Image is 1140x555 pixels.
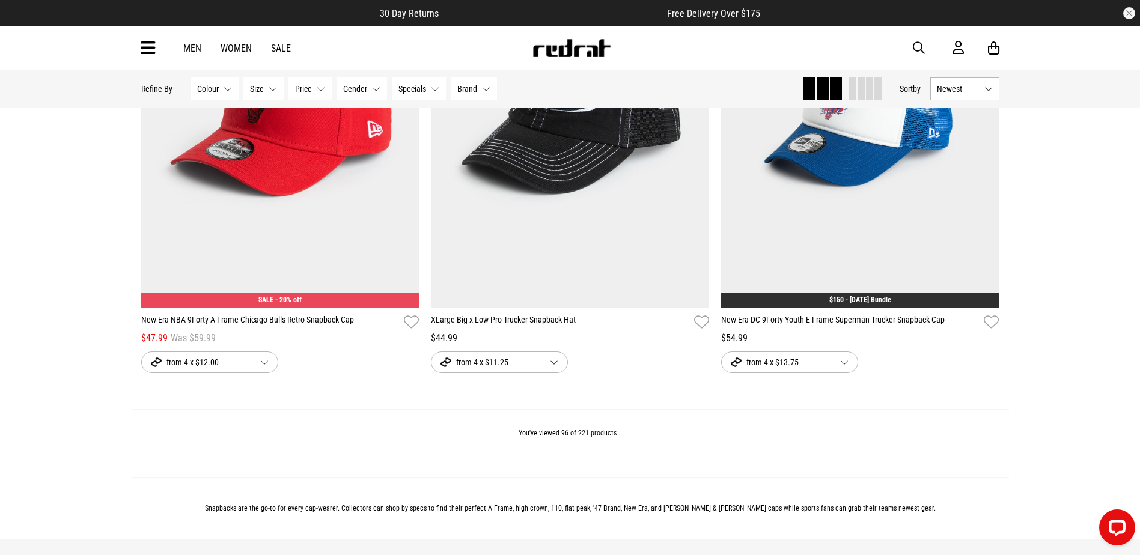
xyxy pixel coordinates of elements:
span: Gender [343,84,367,94]
span: Newest [937,84,980,94]
button: Size [243,77,284,100]
div: $54.99 [721,331,999,345]
a: Women [221,43,252,54]
span: from 4 x $13.75 [731,355,831,369]
button: Brand [451,77,497,100]
img: Redrat logo [532,39,611,57]
span: You've viewed 96 of 221 products [519,429,617,437]
a: $150 - [DATE] Bundle [829,296,891,304]
button: Newest [930,77,999,100]
span: Price [295,84,312,94]
button: Price [288,77,332,100]
button: Specials [392,77,446,100]
a: New Era DC 9Forty Youth E-Frame Superman Trucker Snapback Cap [721,314,980,331]
span: from 4 x $11.25 [440,355,540,369]
div: $44.99 [431,331,709,345]
iframe: Customer reviews powered by Trustpilot [463,7,643,19]
button: from 4 x $12.00 [141,351,278,373]
img: ico-ap-afterpay.png [440,357,451,367]
span: Size [250,84,264,94]
span: from 4 x $12.00 [151,355,251,369]
span: - 20% off [275,296,302,304]
p: Refine By [141,84,172,94]
span: by [913,84,921,94]
span: Brand [457,84,477,94]
img: ico-ap-afterpay.png [151,357,162,367]
button: from 4 x $11.25 [431,351,568,373]
span: SALE [258,296,273,304]
a: XLarge Big x Low Pro Trucker Snapback Hat [431,314,689,331]
span: Was $59.99 [171,331,216,345]
a: Sale [271,43,291,54]
p: Snapbacks are the go-to for every cap-wearer. Collectors can shop by specs to find their perfect ... [141,504,999,512]
button: Sortby [900,82,921,96]
span: $47.99 [141,331,168,345]
img: ico-ap-afterpay.png [731,357,742,367]
span: Colour [197,84,219,94]
a: New Era NBA 9Forty A-Frame Chicago Bulls Retro Snapback Cap [141,314,400,331]
button: Colour [191,77,239,100]
button: Gender [337,77,387,100]
iframe: LiveChat chat widget [1090,505,1140,555]
a: Men [183,43,201,54]
span: Free Delivery Over $175 [667,8,760,19]
button: from 4 x $13.75 [721,351,858,373]
span: 30 Day Returns [380,8,439,19]
span: Specials [398,84,426,94]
